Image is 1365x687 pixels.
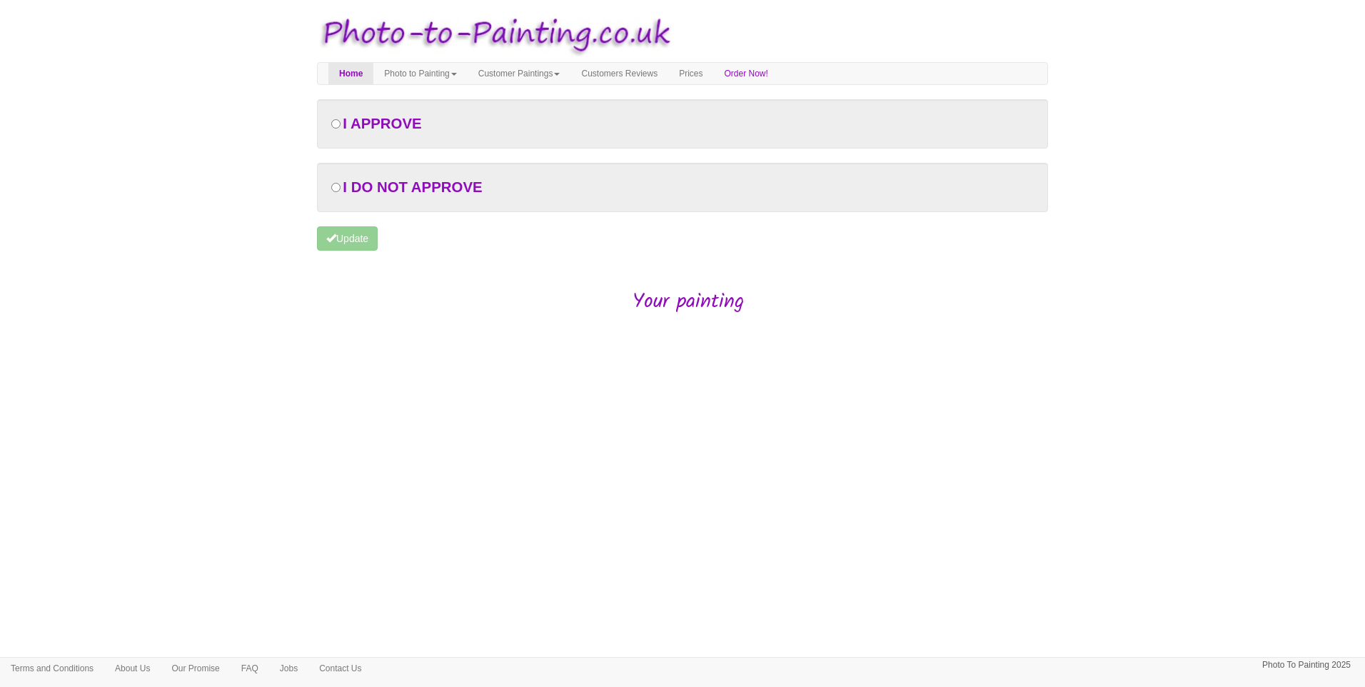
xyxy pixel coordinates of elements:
[310,7,675,62] img: Photo to Painting
[269,658,308,679] a: Jobs
[328,63,373,84] a: Home
[328,291,1048,314] h2: Your painting
[343,179,482,195] span: I DO NOT APPROVE
[308,658,372,679] a: Contact Us
[343,116,421,131] span: I APPROVE
[640,331,725,351] iframe: fb:like Facebook Social Plugin
[373,63,467,84] a: Photo to Painting
[468,63,571,84] a: Customer Paintings
[668,63,713,84] a: Prices
[231,658,269,679] a: FAQ
[161,658,230,679] a: Our Promise
[104,658,161,679] a: About Us
[1262,658,1351,673] p: Photo To Painting 2025
[714,63,779,84] a: Order Now!
[570,63,668,84] a: Customers Reviews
